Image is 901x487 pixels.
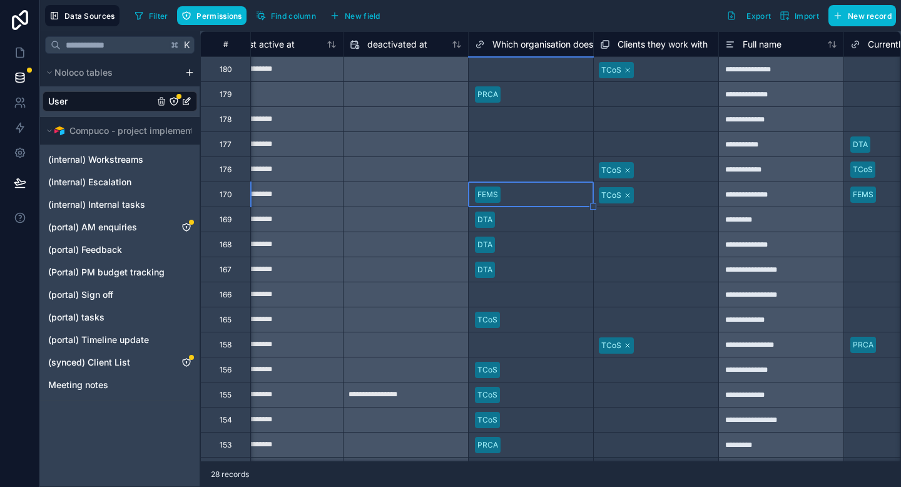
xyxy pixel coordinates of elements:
[477,314,497,326] div: TCoS
[54,126,64,136] img: Airtable Logo
[853,164,873,175] div: TCoS
[48,176,131,188] span: (internal) Escalation
[48,221,137,233] span: (portal) AM enquiries
[601,165,621,176] div: TCoS
[325,6,385,25] button: New field
[220,190,232,200] div: 170
[54,66,113,79] span: Noloco tables
[40,59,200,401] div: scrollable content
[48,289,113,301] span: (portal) Sign off
[220,365,232,375] div: 156
[177,6,246,25] button: Permissions
[48,243,122,256] span: (portal) Feedback
[43,262,197,282] div: (Portal) PM budget tracking
[48,266,165,279] span: (Portal) PM budget tracking
[48,356,166,369] a: (synced) Client List
[43,330,197,350] div: (portal) Timeline update
[601,64,621,76] div: TCoS
[177,6,251,25] a: Permissions
[220,90,232,100] div: 179
[220,315,232,325] div: 165
[477,89,498,100] div: PRCA
[722,5,775,26] button: Export
[149,11,168,21] span: Filter
[477,264,492,275] div: DTA
[43,122,197,140] button: Airtable LogoCompuco - project implementation
[48,198,145,211] span: (internal) Internal tasks
[618,38,708,51] span: Clients they work with
[795,11,819,21] span: Import
[48,311,104,324] span: (portal) tasks
[775,5,823,26] button: Import
[823,5,896,26] a: New record
[345,11,380,21] span: New field
[211,469,249,479] span: 28 records
[69,125,214,137] span: Compuco - project implementation
[48,289,166,301] a: (portal) Sign off
[48,379,108,391] span: Meeting notes
[477,239,492,250] div: DTA
[477,189,498,200] div: FEMS
[45,5,120,26] button: Data Sources
[48,356,130,369] span: (synced) Client List
[492,38,679,51] span: Which organisation does the client belong to?
[48,334,166,346] a: (portal) Timeline update
[130,6,173,25] button: Filter
[48,334,149,346] span: (portal) Timeline update
[43,195,197,215] div: (internal) Internal tasks
[477,214,492,225] div: DTA
[252,6,320,25] button: Find column
[48,311,166,324] a: (portal) tasks
[848,11,892,21] span: New record
[43,91,197,111] div: User
[853,139,868,150] div: DTA
[220,115,232,125] div: 178
[43,172,197,192] div: (internal) Escalation
[220,440,232,450] div: 153
[43,217,197,237] div: (portal) AM enquiries
[210,39,241,49] div: #
[477,414,497,426] div: TCoS
[43,150,197,170] div: (internal) Workstreams
[196,11,242,21] span: Permissions
[220,215,232,225] div: 169
[48,95,154,108] a: User
[743,38,781,51] span: Full name
[43,307,197,327] div: (portal) tasks
[43,285,197,305] div: (portal) Sign off
[828,5,896,26] button: New record
[220,290,232,300] div: 166
[48,153,143,166] span: (internal) Workstreams
[601,190,621,201] div: TCoS
[220,140,232,150] div: 177
[48,198,166,211] a: (internal) Internal tasks
[220,340,232,350] div: 158
[853,189,873,200] div: FEMS
[601,340,621,351] div: TCoS
[48,221,166,233] a: (portal) AM enquiries
[48,243,166,256] a: (portal) Feedback
[43,240,197,260] div: (portal) Feedback
[43,352,197,372] div: (synced) Client List
[367,38,427,51] span: deactivated at
[48,153,166,166] a: (internal) Workstreams
[48,266,166,279] a: (Portal) PM budget tracking
[43,64,180,81] button: Noloco tables
[64,11,115,21] span: Data Sources
[242,38,295,51] span: last active at
[477,389,497,401] div: TCoS
[183,41,191,49] span: K
[220,165,232,175] div: 176
[746,11,771,21] span: Export
[271,11,316,21] span: Find column
[220,64,232,74] div: 180
[220,415,232,425] div: 154
[48,95,68,108] span: User
[48,176,166,188] a: (internal) Escalation
[477,364,497,376] div: TCoS
[220,390,232,400] div: 155
[43,375,197,395] div: Meeting notes
[477,439,498,451] div: PRCA
[220,265,232,275] div: 167
[48,379,166,391] a: Meeting notes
